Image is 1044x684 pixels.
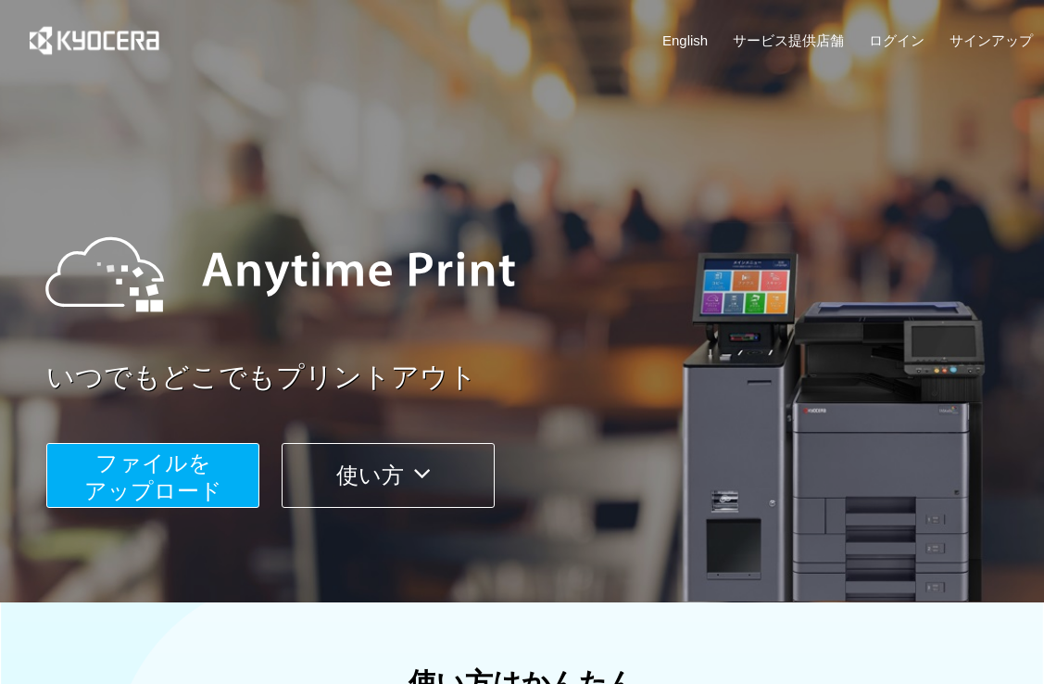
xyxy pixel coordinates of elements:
a: English [662,31,708,50]
button: 使い方 [282,443,495,508]
button: ファイルを​​アップロード [46,443,259,508]
a: サービス提供店舗 [733,31,844,50]
span: ファイルを ​​アップロード [84,450,222,503]
a: いつでもどこでもプリントアウト [46,358,1044,398]
a: ログイン [869,31,925,50]
a: サインアップ [950,31,1033,50]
